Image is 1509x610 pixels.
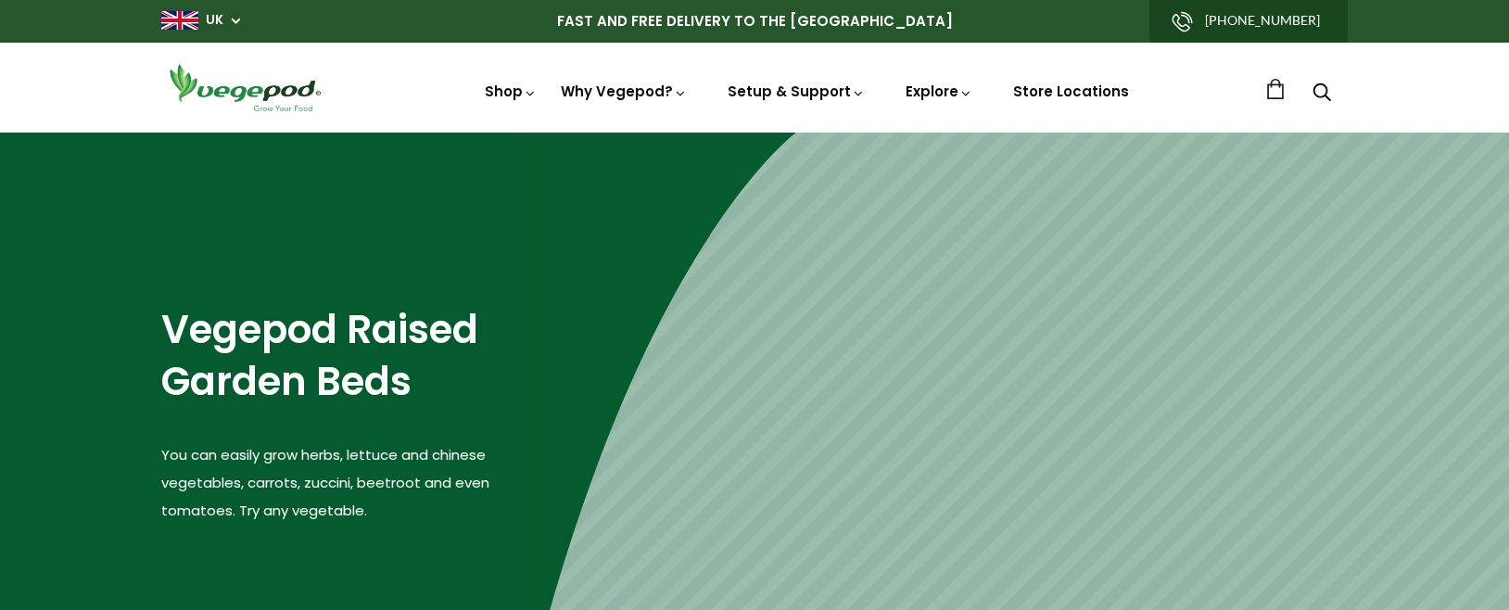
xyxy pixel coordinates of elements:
a: Store Locations [1013,82,1129,101]
h2: Vegepod Raised Garden Beds [161,304,528,409]
img: Vegepod [161,61,328,114]
a: Explore [906,82,972,101]
p: You can easily grow herbs, lettuce and chinese vegetables, carrots, zuccini, beetroot and even to... [161,441,528,525]
img: gb_large.png [161,11,198,30]
a: Search [1312,84,1331,104]
a: Setup & Support [728,82,865,101]
a: Shop [485,82,537,101]
a: Why Vegepod? [561,82,687,101]
a: UK [206,11,223,30]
